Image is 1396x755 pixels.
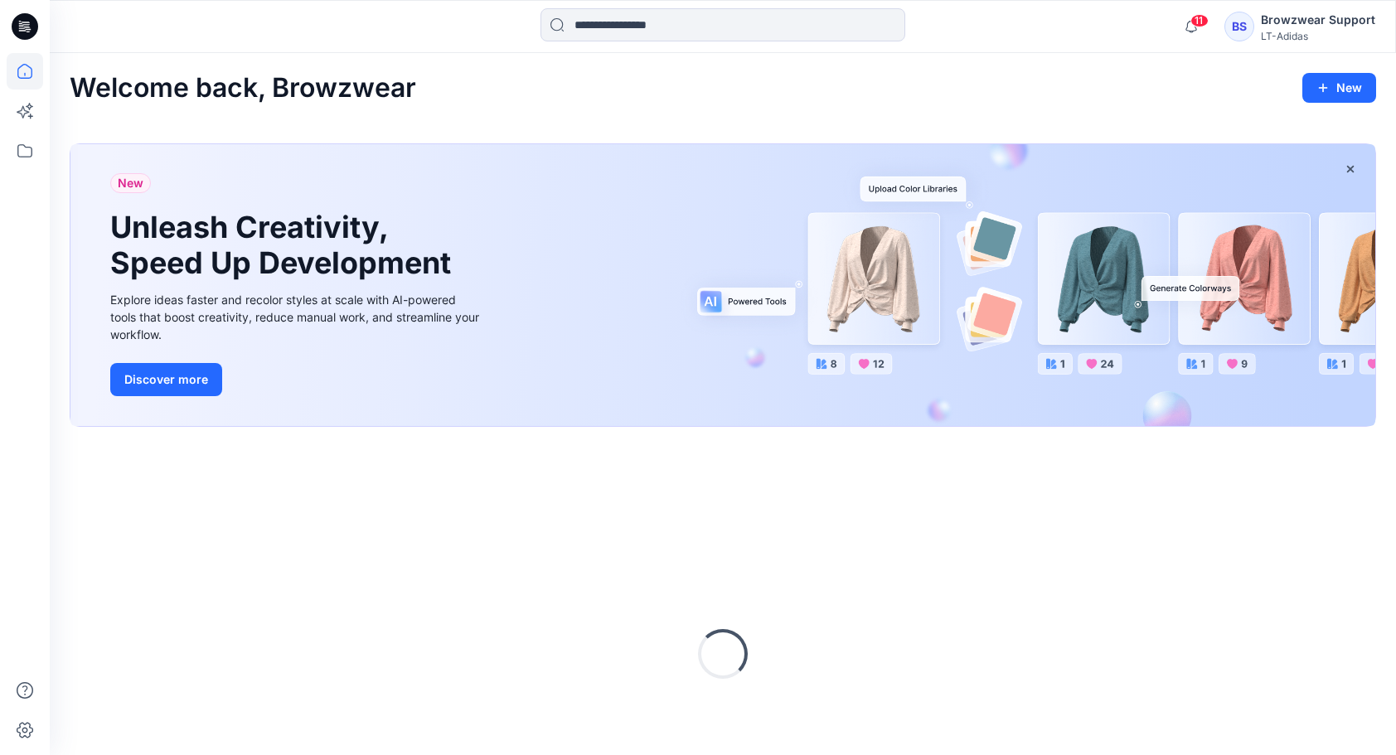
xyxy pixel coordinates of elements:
[1224,12,1254,41] div: BS
[1261,10,1375,30] div: Browzwear Support
[110,291,483,343] div: Explore ideas faster and recolor styles at scale with AI-powered tools that boost creativity, red...
[118,173,143,193] span: New
[110,363,483,396] a: Discover more
[1261,30,1375,42] div: LT-Adidas
[110,210,458,281] h1: Unleash Creativity, Speed Up Development
[70,73,416,104] h2: Welcome back, Browzwear
[110,363,222,396] button: Discover more
[1190,14,1209,27] span: 11
[1302,73,1376,103] button: New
